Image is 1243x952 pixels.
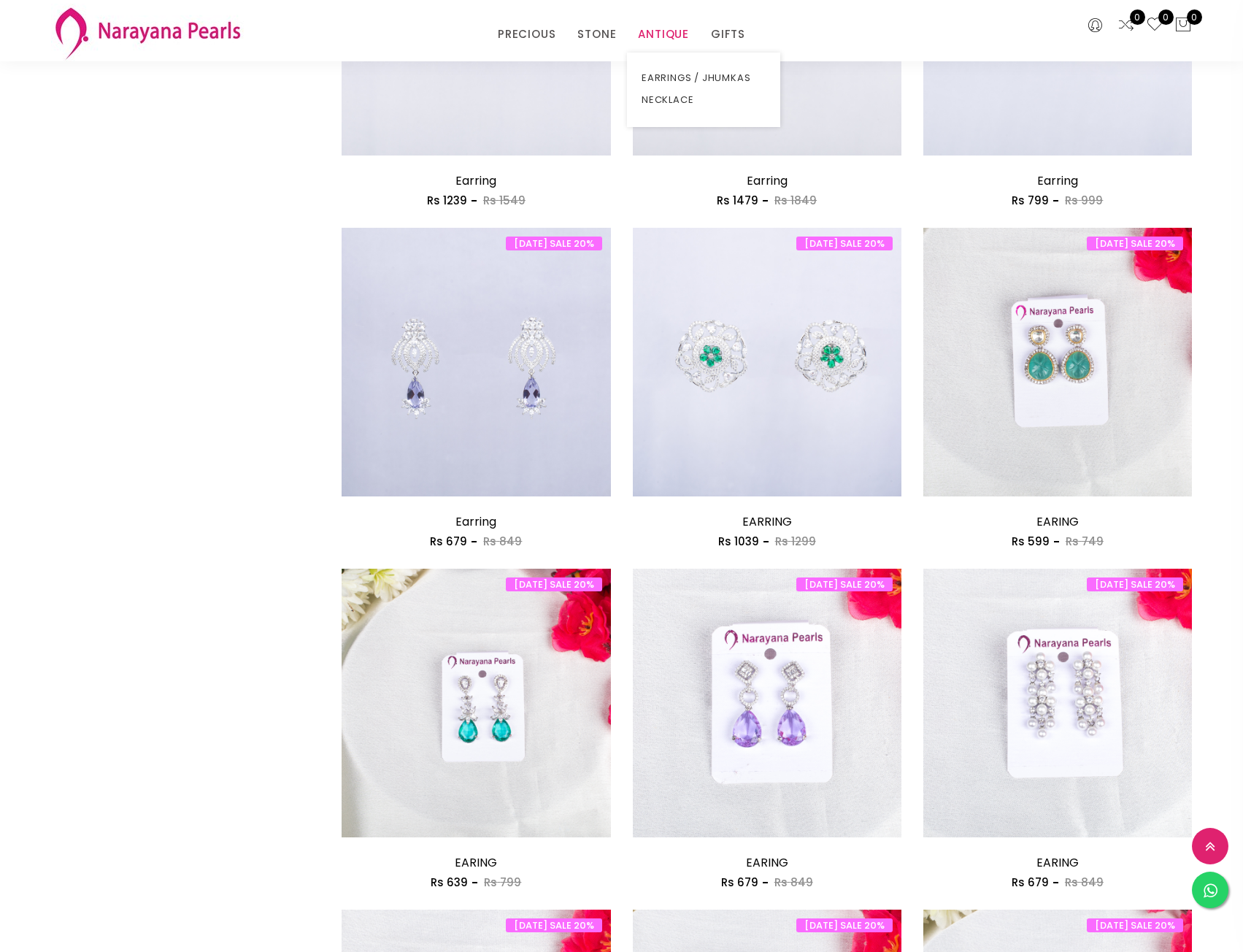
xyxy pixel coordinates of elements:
[711,23,745,45] a: GIFTS
[427,193,467,208] span: Rs 1239
[1065,875,1104,890] span: Rs 849
[483,534,522,549] span: Rs 849
[796,577,893,591] span: [DATE] SALE 20%
[746,854,788,871] a: EARING
[1146,16,1163,35] a: 0
[1012,193,1049,208] span: Rs 799
[484,875,521,890] span: Rs 799
[642,67,766,89] a: EARRINGS / JHUMKAS
[1117,16,1135,35] a: 0
[506,577,602,591] span: [DATE] SALE 20%
[506,237,602,250] span: [DATE] SALE 20%
[721,875,758,890] span: Rs 679
[430,534,467,549] span: Rs 679
[1087,237,1183,250] span: [DATE] SALE 20%
[747,172,788,189] a: Earring
[1066,534,1104,549] span: Rs 749
[1036,854,1079,871] a: EARING
[717,193,758,208] span: Rs 1479
[455,854,497,871] a: EARING
[796,237,893,250] span: [DATE] SALE 20%
[1187,9,1202,25] span: 0
[1158,9,1174,25] span: 0
[1087,918,1183,932] span: [DATE] SALE 20%
[506,918,602,932] span: [DATE] SALE 20%
[431,875,468,890] span: Rs 639
[1087,577,1183,591] span: [DATE] SALE 20%
[774,875,813,890] span: Rs 849
[455,172,496,189] a: Earring
[796,918,893,932] span: [DATE] SALE 20%
[742,513,792,530] a: EARRING
[1037,172,1078,189] a: Earring
[642,89,766,111] a: NECKLACE
[1036,513,1079,530] a: EARING
[775,534,816,549] span: Rs 1299
[1012,534,1050,549] span: Rs 599
[638,23,689,45] a: ANTIQUE
[455,513,496,530] a: Earring
[498,23,555,45] a: PRECIOUS
[577,23,616,45] a: STONE
[718,534,759,549] span: Rs 1039
[483,193,526,208] span: Rs 1549
[1130,9,1145,25] span: 0
[1174,16,1192,35] button: 0
[774,193,817,208] span: Rs 1849
[1012,875,1049,890] span: Rs 679
[1065,193,1103,208] span: Rs 999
